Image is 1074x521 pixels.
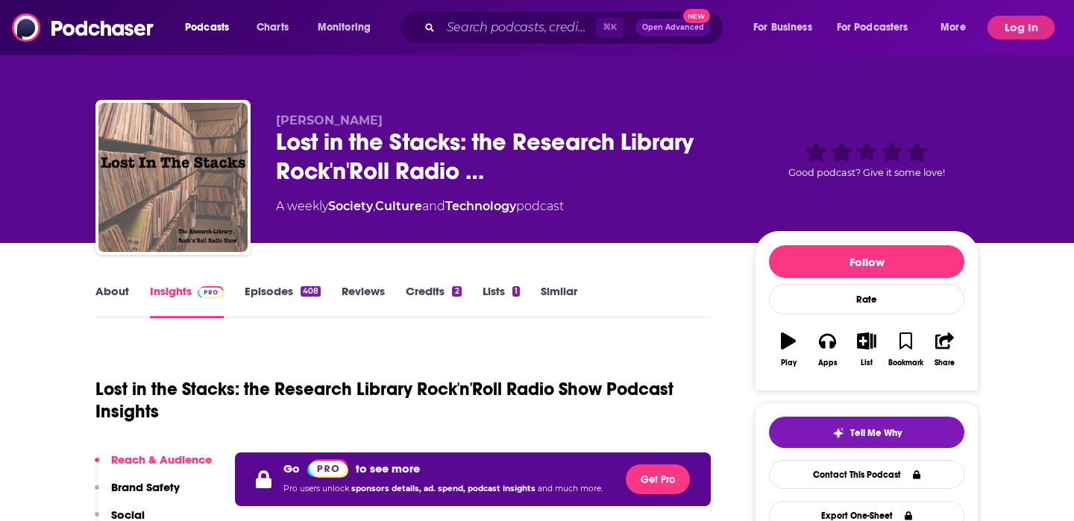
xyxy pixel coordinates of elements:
span: Open Advanced [642,24,704,31]
a: About [95,284,129,318]
a: Similar [541,284,577,318]
span: Good podcast? Give it some love! [788,167,945,178]
div: A weekly podcast [276,198,564,215]
div: 2 [452,286,461,297]
a: Culture [375,199,422,213]
img: Podchaser - Follow, Share and Rate Podcasts [12,13,155,42]
span: Tell Me Why [850,427,902,439]
button: open menu [743,16,831,40]
button: open menu [827,16,930,40]
button: Play [769,323,808,376]
span: For Podcasters [837,17,908,38]
div: Bookmark [888,359,923,367]
a: Lists1 [483,284,520,318]
span: Podcasts [185,17,229,38]
button: open menu [930,16,984,40]
div: Apps [818,359,838,367]
p: Go [283,461,300,476]
h1: Lost in the Stacks: the Research Library Rock'n'Roll Radio Show Podcast Insights [95,378,699,423]
div: List [861,359,873,367]
span: New [683,9,710,23]
div: 408 [301,286,321,297]
div: Search podcasts, credits, & more... [414,10,738,45]
button: Share [926,323,964,376]
button: Log In [987,16,1055,40]
span: sponsors details, ad. spend, podcast insights [351,484,538,493]
p: Reach & Audience [111,452,212,467]
button: List [847,323,886,376]
button: open menu [175,16,248,40]
div: Play [781,359,797,367]
span: Monitoring [318,17,371,38]
a: Charts [247,16,298,40]
span: More [940,17,966,38]
span: Charts [257,17,289,38]
a: Technology [445,199,516,213]
button: tell me why sparkleTell Me Why [769,417,964,448]
input: Search podcasts, credits, & more... [441,16,596,40]
p: Brand Safety [111,480,180,494]
a: Episodes408 [245,284,321,318]
div: Good podcast? Give it some love! [755,113,979,206]
p: to see more [356,461,420,476]
a: InsightsPodchaser Pro [150,284,224,318]
button: Brand Safety [95,480,180,508]
div: Share [935,359,955,367]
button: Apps [808,323,847,376]
p: Pro users unlock and much more. [283,478,603,500]
button: Follow [769,245,964,278]
div: 1 [512,286,520,297]
a: Credits2 [406,284,461,318]
span: For Business [753,17,812,38]
a: Contact This Podcast [769,460,964,489]
img: tell me why sparkle [832,427,844,439]
div: Rate [769,284,964,315]
span: ⌘ K [596,18,624,37]
a: Pro website [307,458,348,478]
span: and [422,199,445,213]
button: Bookmark [886,323,925,376]
button: open menu [307,16,390,40]
a: Society [328,199,373,213]
img: Podchaser Pro [307,459,348,478]
img: Lost in the Stacks: the Research Library Rock'n'Roll Radio Show [98,103,248,252]
a: Reviews [342,284,385,318]
span: [PERSON_NAME] [276,113,383,127]
button: Reach & Audience [95,452,212,480]
img: Podchaser Pro [198,286,224,298]
button: Get Pro [626,464,690,494]
button: Open AdvancedNew [635,19,711,37]
span: , [373,199,375,213]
